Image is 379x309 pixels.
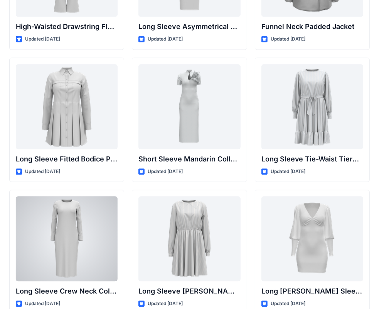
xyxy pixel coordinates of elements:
a: Long Sleeve Crew Neck Column Dress [16,196,118,281]
p: Long [PERSON_NAME] Sleeve Ruched Mini Dress [261,286,363,297]
a: Long Sleeve Peter Pan Collar Gathered Waist Dress [138,196,240,281]
p: Updated [DATE] [271,35,306,43]
p: Updated [DATE] [148,300,183,308]
p: High-Waisted Drawstring Flare Trousers [16,21,118,32]
p: Updated [DATE] [25,168,60,176]
p: Updated [DATE] [148,168,183,176]
p: Updated [DATE] [25,300,60,308]
p: Updated [DATE] [25,35,60,43]
a: Long Bishop Sleeve Ruched Mini Dress [261,196,363,281]
p: Updated [DATE] [148,35,183,43]
p: Updated [DATE] [271,168,306,176]
p: Funnel Neck Padded Jacket [261,21,363,32]
p: Updated [DATE] [271,300,306,308]
p: Long Sleeve Asymmetrical Wrap Midi Dress [138,21,240,32]
a: Long Sleeve Fitted Bodice Pleated Mini Shirt Dress [16,64,118,149]
a: Long Sleeve Tie-Waist Tiered Hem Midi Dress [261,64,363,149]
p: Long Sleeve [PERSON_NAME] Collar Gathered Waist Dress [138,286,240,297]
p: Long Sleeve Crew Neck Column Dress [16,286,118,297]
p: Short Sleeve Mandarin Collar Sheath Dress with Floral Appliqué [138,154,240,165]
a: Short Sleeve Mandarin Collar Sheath Dress with Floral Appliqué [138,64,240,149]
p: Long Sleeve Fitted Bodice Pleated Mini Shirt Dress [16,154,118,165]
p: Long Sleeve Tie-Waist Tiered Hem Midi Dress [261,154,363,165]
